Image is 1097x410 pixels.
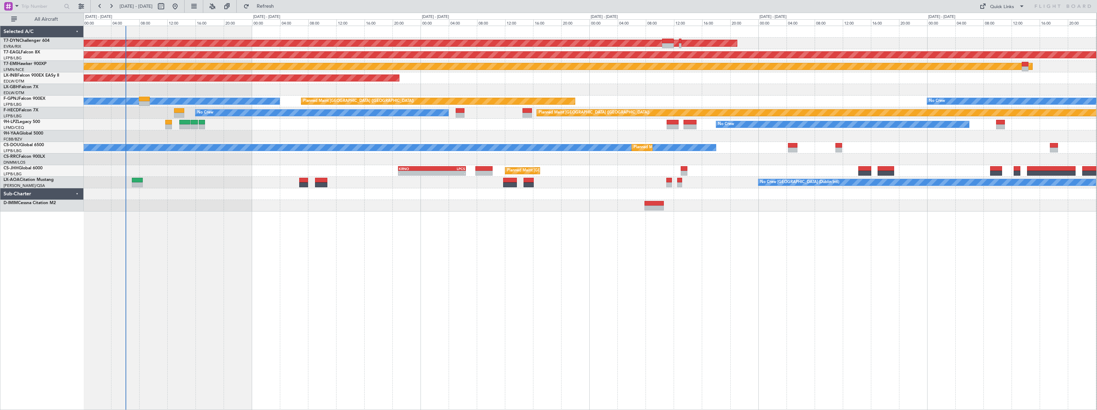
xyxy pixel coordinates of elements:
[21,1,62,12] input: Trip Number
[477,19,505,26] div: 08:00
[4,50,40,54] a: T7-EAGLFalcon 8X
[929,96,945,106] div: No Crew
[8,14,76,25] button: All Aircraft
[393,19,421,26] div: 20:00
[4,125,24,130] a: LFMD/CEQ
[4,50,21,54] span: T7-EAGL
[4,201,18,205] span: D-IMIM
[4,183,45,188] a: [PERSON_NAME]/QSA
[432,167,465,171] div: LPCS
[4,166,19,170] span: CS-JHH
[4,85,38,89] a: LX-GBHFalcon 7X
[4,79,24,84] a: EDLW/DTM
[303,96,414,106] div: Planned Maint [GEOGRAPHIC_DATA] ([GEOGRAPHIC_DATA])
[197,108,213,118] div: No Crew
[760,177,839,188] div: No Crew [GEOGRAPHIC_DATA] (Dublin Intl)
[562,19,590,26] div: 20:00
[4,62,17,66] span: T7-EMI
[4,73,59,78] a: LX-INBFalcon 900EX EASy II
[85,14,112,20] div: [DATE] - [DATE]
[4,137,22,142] a: FCBB/BZV
[4,178,54,182] a: LX-AOACitation Mustang
[4,155,45,159] a: CS-RRCFalcon 900LX
[252,19,280,26] div: 00:00
[399,171,432,175] div: -
[4,155,19,159] span: CS-RRC
[758,19,787,26] div: 00:00
[195,19,224,26] div: 16:00
[505,19,533,26] div: 12:00
[591,14,618,20] div: [DATE] - [DATE]
[251,4,280,9] span: Refresh
[4,120,40,124] a: 9H-LPZLegacy 500
[4,201,56,205] a: D-IMIMCessna Citation M2
[4,143,20,147] span: CS-DOU
[253,14,280,20] div: [DATE] - [DATE]
[4,113,22,119] a: LFPB/LBG
[4,108,19,112] span: F-HECD
[539,108,649,118] div: Planned Maint [GEOGRAPHIC_DATA] ([GEOGRAPHIC_DATA])
[4,171,22,177] a: LFPB/LBG
[983,19,1012,26] div: 08:00
[224,19,252,26] div: 20:00
[4,108,38,112] a: F-HECDFalcon 7X
[955,19,983,26] div: 04:00
[336,19,365,26] div: 12:00
[4,67,24,72] a: LFMN/NCE
[421,19,449,26] div: 00:00
[899,19,927,26] div: 20:00
[83,19,111,26] div: 00:00
[634,142,744,153] div: Planned Maint [GEOGRAPHIC_DATA] ([GEOGRAPHIC_DATA])
[843,19,871,26] div: 12:00
[927,19,955,26] div: 00:00
[4,39,50,43] a: T7-DYNChallenger 604
[871,19,899,26] div: 16:00
[718,119,734,130] div: No Crew
[4,148,22,154] a: LFPB/LBG
[139,19,167,26] div: 08:00
[590,19,618,26] div: 00:00
[120,3,153,9] span: [DATE] - [DATE]
[4,97,19,101] span: F-GPNJ
[1040,19,1068,26] div: 16:00
[976,1,1028,12] button: Quick Links
[730,19,758,26] div: 20:00
[815,19,843,26] div: 08:00
[308,19,336,26] div: 08:00
[4,178,20,182] span: LX-AOA
[280,19,308,26] div: 04:00
[4,90,24,96] a: EDLW/DTM
[4,62,46,66] a: T7-EMIHawker 900XP
[365,19,393,26] div: 16:00
[422,14,449,20] div: [DATE] - [DATE]
[4,102,22,107] a: LFPB/LBG
[759,14,787,20] div: [DATE] - [DATE]
[533,19,562,26] div: 16:00
[618,19,646,26] div: 04:00
[4,56,22,61] a: LFPB/LBG
[111,19,139,26] div: 04:00
[432,171,465,175] div: -
[1012,19,1040,26] div: 12:00
[1068,19,1096,26] div: 20:00
[4,131,19,136] span: 9H-YAA
[702,19,730,26] div: 16:00
[399,167,432,171] div: KRNO
[4,131,43,136] a: 9H-YAAGlobal 5000
[4,143,44,147] a: CS-DOUGlobal 6500
[4,97,45,101] a: F-GPNJFalcon 900EX
[787,19,815,26] div: 04:00
[674,19,702,26] div: 12:00
[449,19,477,26] div: 04:00
[4,166,43,170] a: CS-JHHGlobal 6000
[18,17,74,22] span: All Aircraft
[4,85,19,89] span: LX-GBH
[646,19,674,26] div: 08:00
[928,14,955,20] div: [DATE] - [DATE]
[507,165,618,176] div: Planned Maint [GEOGRAPHIC_DATA] ([GEOGRAPHIC_DATA])
[4,73,17,78] span: LX-INB
[4,120,18,124] span: 9H-LPZ
[4,39,19,43] span: T7-DYN
[4,160,25,165] a: DNMM/LOS
[990,4,1014,11] div: Quick Links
